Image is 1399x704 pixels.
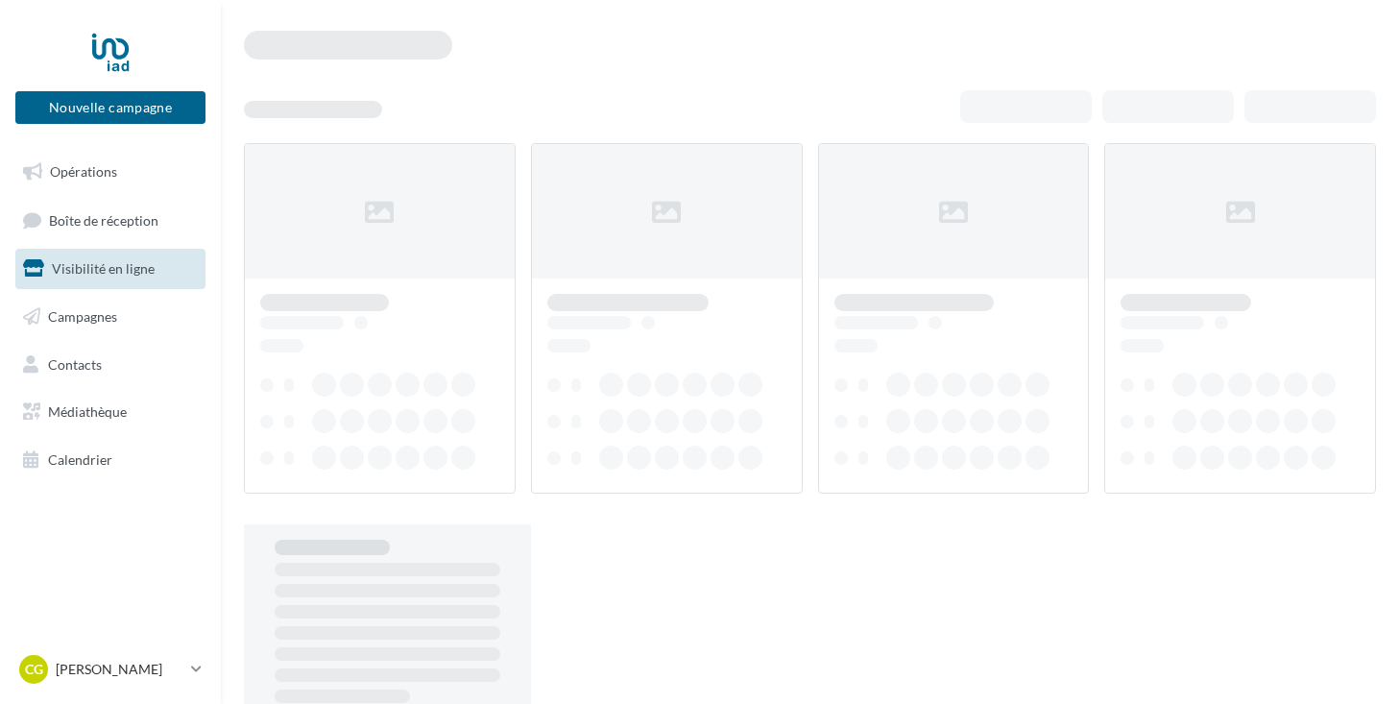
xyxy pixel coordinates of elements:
span: Visibilité en ligne [52,260,155,277]
span: Calendrier [48,451,112,468]
a: Visibilité en ligne [12,249,209,289]
a: Médiathèque [12,392,209,432]
a: Campagnes [12,297,209,337]
a: Opérations [12,152,209,192]
span: Contacts [48,355,102,372]
a: CG [PERSON_NAME] [15,651,205,688]
span: CG [25,660,43,679]
span: Opérations [50,163,117,180]
span: Boîte de réception [49,211,158,228]
a: Boîte de réception [12,200,209,241]
a: Contacts [12,345,209,385]
button: Nouvelle campagne [15,91,205,124]
span: Campagnes [48,308,117,325]
p: [PERSON_NAME] [56,660,183,679]
a: Calendrier [12,440,209,480]
span: Médiathèque [48,403,127,420]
